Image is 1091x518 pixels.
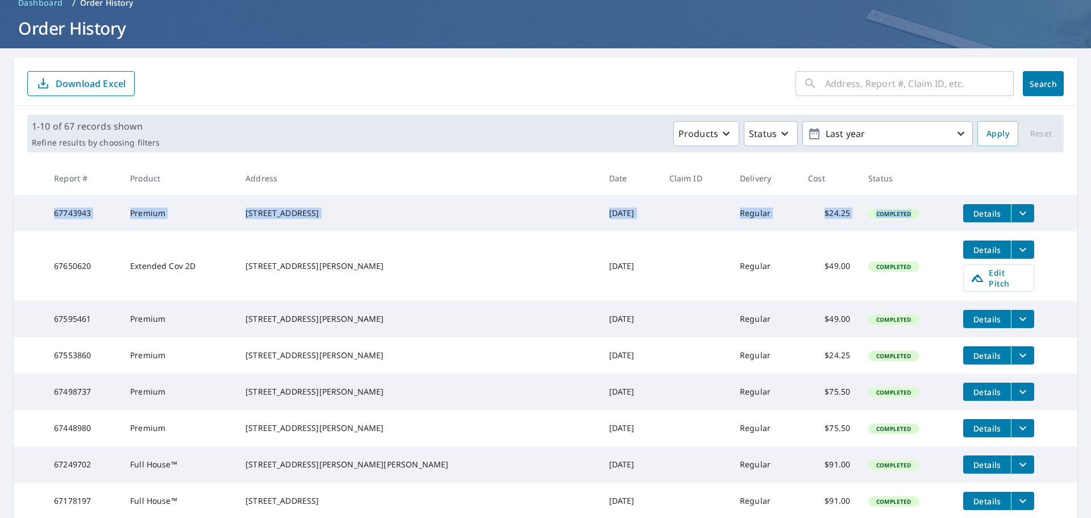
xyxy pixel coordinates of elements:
[245,260,590,272] div: [STREET_ADDRESS][PERSON_NAME]
[1011,383,1034,401] button: filesDropdownBtn-67498737
[245,459,590,470] div: [STREET_ADDRESS][PERSON_NAME][PERSON_NAME]
[600,446,660,483] td: [DATE]
[121,337,236,374] td: Premium
[731,410,799,446] td: Regular
[799,301,859,337] td: $49.00
[121,374,236,410] td: Premium
[600,410,660,446] td: [DATE]
[744,121,798,146] button: Status
[799,231,859,301] td: $49.00
[1023,71,1064,96] button: Search
[600,161,660,195] th: Date
[963,346,1011,364] button: detailsBtn-67553860
[869,388,918,396] span: Completed
[45,337,121,374] td: 67553860
[245,208,590,219] div: [STREET_ADDRESS]
[1011,204,1034,222] button: filesDropdownBtn-67743943
[245,386,590,397] div: [STREET_ADDRESS][PERSON_NAME]
[660,161,731,195] th: Claim ID
[970,245,1004,255] span: Details
[825,68,1014,100] input: Address, Report #, Claim ID, etc.
[971,267,1027,289] span: Edit Pitch
[600,231,660,301] td: [DATE]
[27,71,135,96] button: Download Excel
[245,495,590,507] div: [STREET_ADDRESS]
[963,310,1011,328] button: detailsBtn-67595461
[799,410,859,446] td: $75.50
[236,161,599,195] th: Address
[799,161,859,195] th: Cost
[859,161,954,195] th: Status
[869,210,918,218] span: Completed
[731,231,799,301] td: Regular
[970,459,1004,470] span: Details
[121,446,236,483] td: Full House™
[121,301,236,337] td: Premium
[970,350,1004,361] span: Details
[970,314,1004,325] span: Details
[1011,492,1034,510] button: filesDropdownBtn-67178197
[970,423,1004,434] span: Details
[731,161,799,195] th: Delivery
[731,446,799,483] td: Regular
[869,461,918,469] span: Completed
[963,455,1011,474] button: detailsBtn-67249702
[963,264,1034,292] a: Edit Pitch
[600,195,660,231] td: [DATE]
[121,161,236,195] th: Product
[45,446,121,483] td: 67249702
[56,77,126,90] p: Download Excel
[1011,455,1034,474] button: filesDropdownBtn-67249702
[245,350,590,361] div: [STREET_ADDRESS][PERSON_NAME]
[963,419,1011,437] button: detailsBtn-67448980
[799,337,859,374] td: $24.25
[121,195,236,231] td: Premium
[678,127,718,140] p: Products
[1011,310,1034,328] button: filesDropdownBtn-67595461
[869,352,918,360] span: Completed
[986,127,1009,141] span: Apply
[673,121,739,146] button: Products
[869,498,918,505] span: Completed
[45,410,121,446] td: 67448980
[977,121,1018,146] button: Apply
[45,195,121,231] td: 67743943
[245,313,590,325] div: [STREET_ADDRESS][PERSON_NAME]
[802,121,973,146] button: Last year
[970,387,1004,397] span: Details
[821,124,954,144] p: Last year
[1011,419,1034,437] button: filesDropdownBtn-67448980
[869,425,918,433] span: Completed
[45,374,121,410] td: 67498737
[600,374,660,410] td: [DATE]
[1011,241,1034,259] button: filesDropdownBtn-67650620
[749,127,777,140] p: Status
[600,301,660,337] td: [DATE]
[970,208,1004,219] span: Details
[45,231,121,301] td: 67650620
[1011,346,1034,364] button: filesDropdownBtn-67553860
[799,374,859,410] td: $75.50
[963,204,1011,222] button: detailsBtn-67743943
[799,195,859,231] td: $24.25
[731,337,799,374] td: Regular
[1032,78,1055,89] span: Search
[731,195,799,231] td: Regular
[963,492,1011,510] button: detailsBtn-67178197
[45,301,121,337] td: 67595461
[121,231,236,301] td: Extended Cov 2D
[963,241,1011,259] button: detailsBtn-67650620
[963,383,1011,401] button: detailsBtn-67498737
[32,119,160,133] p: 1-10 of 67 records shown
[970,496,1004,507] span: Details
[731,374,799,410] td: Regular
[869,316,918,324] span: Completed
[32,138,160,148] p: Refine results by choosing filters
[121,410,236,446] td: Premium
[869,263,918,271] span: Completed
[731,301,799,337] td: Regular
[799,446,859,483] td: $91.00
[14,16,1077,40] h1: Order History
[45,161,121,195] th: Report #
[600,337,660,374] td: [DATE]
